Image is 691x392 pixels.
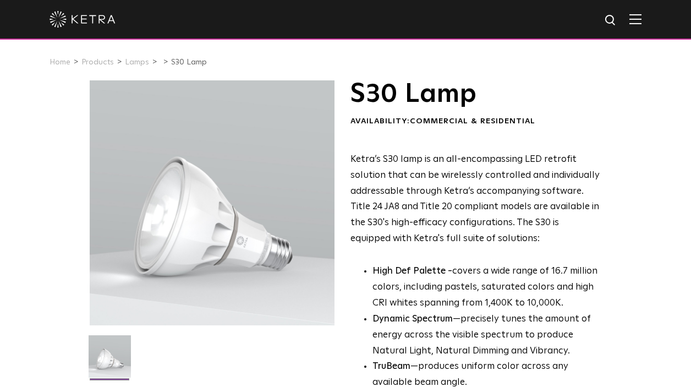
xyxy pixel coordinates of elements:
[350,80,601,108] h1: S30 Lamp
[410,117,535,125] span: Commercial & Residential
[372,266,452,276] strong: High Def Palette -
[629,14,641,24] img: Hamburger%20Nav.svg
[372,264,601,312] p: covers a wide range of 16.7 million colors, including pastels, saturated colors and high CRI whit...
[604,14,618,28] img: search icon
[372,362,410,371] strong: TruBeam
[81,58,114,66] a: Products
[50,11,116,28] img: ketra-logo-2019-white
[350,116,601,127] div: Availability:
[372,312,601,360] li: —precisely tunes the amount of energy across the visible spectrum to produce Natural Light, Natur...
[50,58,70,66] a: Home
[350,155,600,243] span: Ketra’s S30 lamp is an all-encompassing LED retrofit solution that can be wirelessly controlled a...
[125,58,149,66] a: Lamps
[372,359,601,391] li: —produces uniform color across any available beam angle.
[372,314,453,324] strong: Dynamic Spectrum
[89,335,131,386] img: S30-Lamp-Edison-2021-Web-Square
[171,58,207,66] a: S30 Lamp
